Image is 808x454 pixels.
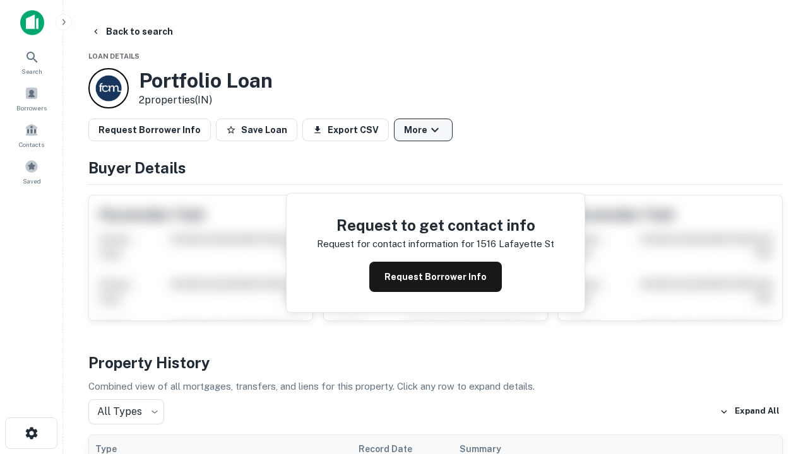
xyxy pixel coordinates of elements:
button: More [394,119,453,141]
h4: Request to get contact info [317,214,554,236]
span: Loan Details [88,52,140,60]
h4: Buyer Details [88,156,783,179]
a: Borrowers [4,81,59,115]
span: Borrowers [16,103,47,113]
span: Contacts [19,139,44,149]
iframe: Chat Widget [745,313,808,373]
button: Request Borrower Info [88,119,211,141]
p: Combined view of all mortgages, transfers, and liens for this property. Click any row to expand d... [88,379,783,394]
button: Request Borrower Info [369,262,502,292]
button: Expand All [716,402,783,421]
p: Request for contact information for [317,236,474,252]
a: Search [4,45,59,79]
button: Save Loan [216,119,297,141]
h3: Portfolio Loan [139,69,273,93]
a: Saved [4,154,59,189]
button: Back to search [86,20,178,43]
p: 2 properties (IN) [139,93,273,108]
h4: Property History [88,351,783,374]
span: Saved [23,176,41,186]
button: Export CSV [302,119,389,141]
a: Contacts [4,118,59,152]
div: All Types [88,399,164,424]
img: capitalize-icon.png [20,10,44,35]
span: Search [21,66,42,76]
p: 1516 lafayette st [477,236,554,252]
